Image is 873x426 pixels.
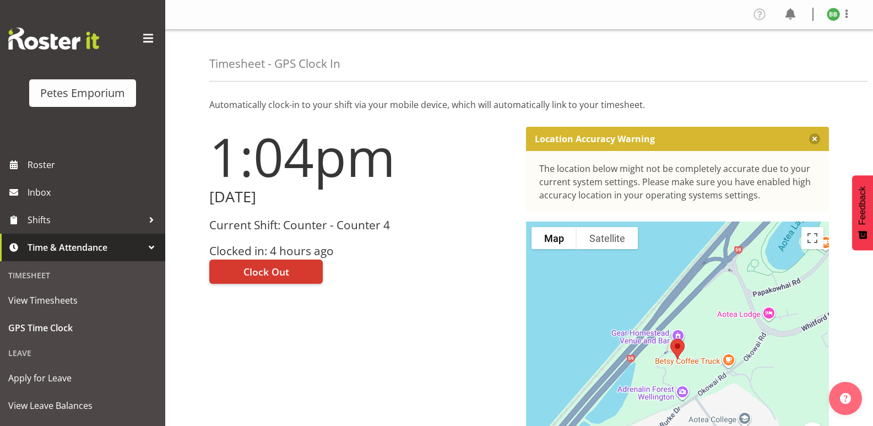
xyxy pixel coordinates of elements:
[8,292,157,309] span: View Timesheets
[8,28,99,50] img: Rosterit website logo
[209,188,513,206] h2: [DATE]
[28,157,160,173] span: Roster
[3,287,162,314] a: View Timesheets
[535,133,655,144] p: Location Accuracy Warning
[3,342,162,364] div: Leave
[852,175,873,250] button: Feedback - Show survey
[209,98,829,111] p: Automatically clock-in to your shift via your mobile device, which will automatically link to you...
[577,227,638,249] button: Show satellite imagery
[3,314,162,342] a: GPS Time Clock
[539,162,816,202] div: The location below might not be completely accurate due to your current system settings. Please m...
[28,239,143,256] span: Time & Attendance
[3,392,162,419] a: View Leave Balances
[243,265,289,279] span: Clock Out
[40,85,125,101] div: Petes Emporium
[28,184,160,201] span: Inbox
[840,393,851,404] img: help-xxl-2.png
[8,370,157,386] span: Apply for Leave
[3,264,162,287] div: Timesheet
[209,127,513,186] h1: 1:04pm
[209,260,323,284] button: Clock Out
[801,227,823,249] button: Toggle fullscreen view
[209,219,513,231] h3: Current Shift: Counter - Counter 4
[8,397,157,414] span: View Leave Balances
[532,227,577,249] button: Show street map
[3,364,162,392] a: Apply for Leave
[28,212,143,228] span: Shifts
[858,186,867,225] span: Feedback
[8,320,157,336] span: GPS Time Clock
[809,133,820,144] button: Close message
[209,245,513,257] h3: Clocked in: 4 hours ago
[209,57,340,70] h4: Timesheet - GPS Clock In
[827,8,840,21] img: beena-bist9974.jpg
